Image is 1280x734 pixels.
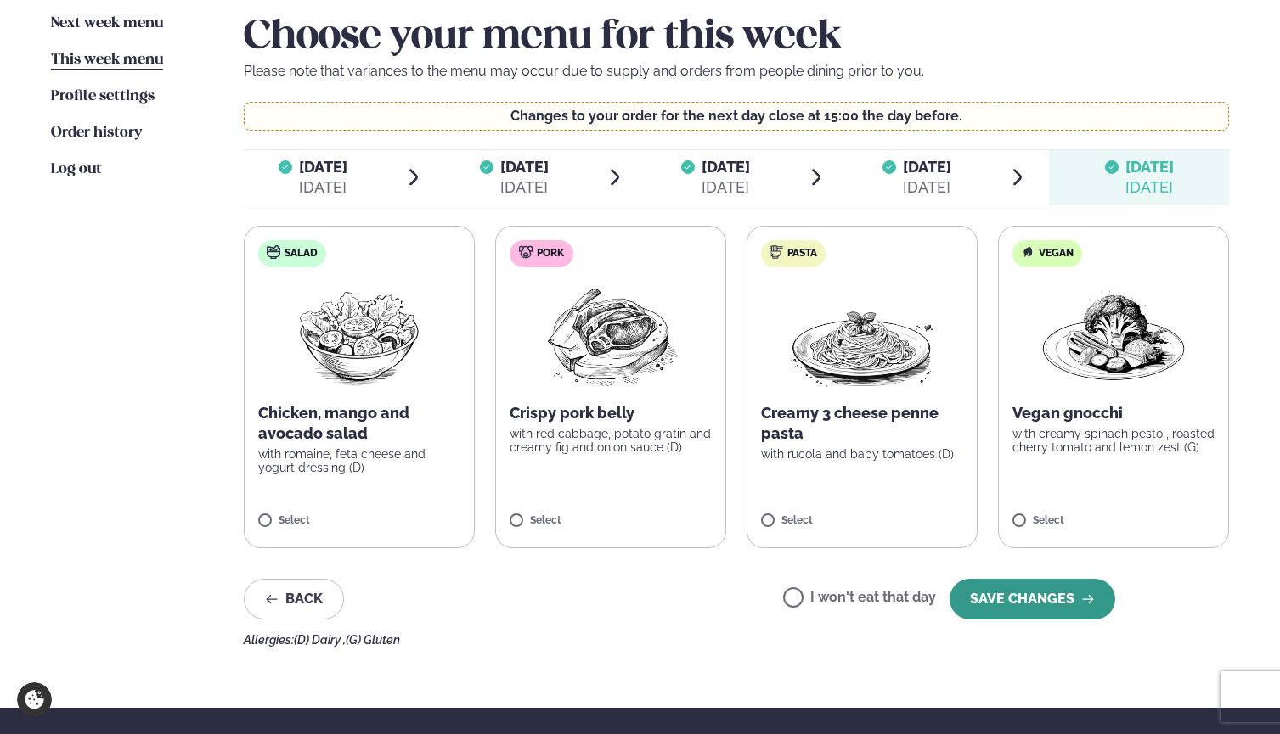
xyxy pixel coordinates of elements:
span: Pasta [787,247,817,261]
a: Log out [51,160,102,180]
img: salad.svg [267,245,280,259]
p: Chicken, mango and avocado salad [258,403,460,444]
p: Changes to your order for the next day close at 15:00 the day before. [262,109,1212,123]
div: [DATE] [702,177,750,198]
span: [DATE] [702,158,750,176]
span: [DATE] [1125,158,1174,176]
span: Vegan [1039,247,1074,261]
span: Order history [51,126,142,140]
a: Profile settings [51,87,155,107]
p: with rucola and baby tomatoes (D) [761,447,963,461]
p: Crispy pork belly [510,403,712,423]
div: [DATE] [903,177,951,198]
span: Salad [285,247,318,261]
a: Order history [51,123,142,143]
img: Pork-Meat.png [536,281,686,389]
span: Pork [537,247,564,261]
button: SAVE CHANGES [950,579,1115,619]
span: [DATE] [500,158,549,176]
img: Salad.png [285,281,435,389]
div: [DATE] [500,177,549,198]
div: [DATE] [1125,177,1174,198]
h2: Choose your menu for this week [244,14,1229,61]
span: [DATE] [299,158,347,176]
p: Please note that variances to the menu may occur due to supply and orders from people dining prio... [244,61,1229,81]
span: Log out [51,162,102,176]
img: Spagetti.png [787,281,937,389]
p: with romaine, feta cheese and yogurt dressing (D) [258,447,460,474]
div: Allergies: [244,633,1229,647]
p: with red cabbage, potato gratin and creamy fig and onion sauce (D) [510,427,712,454]
img: pork.svg [519,245,533,259]
p: Vegan gnocchi [1012,403,1215,423]
img: pasta.svg [770,245,783,259]
span: [DATE] [903,157,951,177]
span: (G) Gluten [346,633,400,647]
a: Next week menu [51,14,163,34]
div: [DATE] [299,177,347,198]
button: Back [244,579,344,619]
p: Creamy 3 cheese penne pasta [761,403,963,444]
img: Vegan.png [1039,281,1188,389]
span: Next week menu [51,16,163,31]
a: This week menu [51,50,163,70]
span: (D) Dairy , [294,633,346,647]
span: Profile settings [51,89,155,104]
p: with creamy spinach pesto , roasted cherry tomato and lemon zest (G) [1012,427,1215,454]
img: Vegan.svg [1021,245,1035,259]
a: Cookie settings [17,682,52,717]
span: This week menu [51,53,163,67]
